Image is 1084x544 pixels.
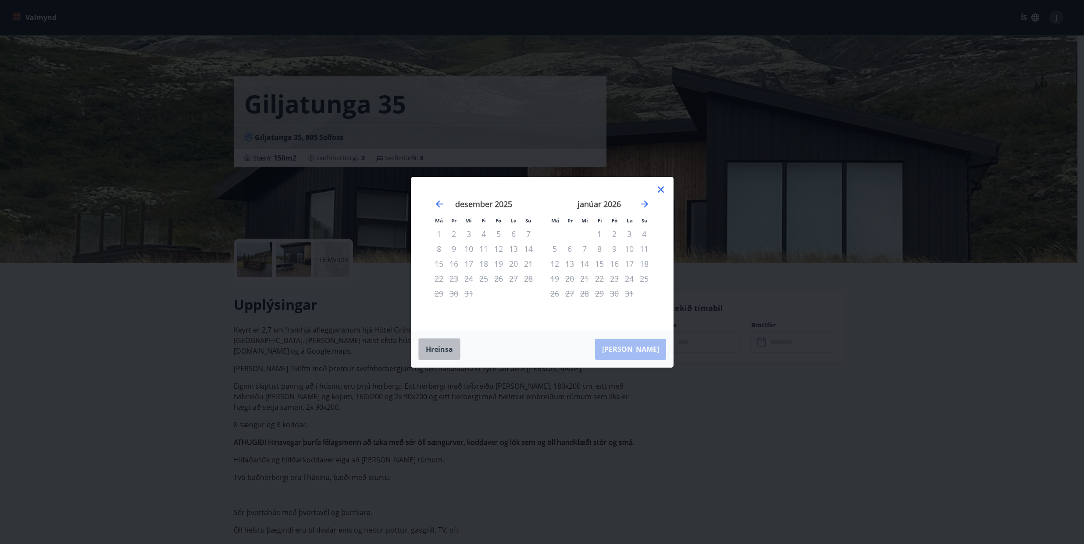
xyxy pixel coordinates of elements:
[422,188,663,320] div: Calendar
[431,241,446,256] td: Not available. mánudagur, 8. desember 2025
[446,226,461,241] td: Not available. þriðjudagur, 2. desember 2025
[577,271,592,286] td: Not available. miðvikudagur, 21. janúar 2026
[562,256,577,271] td: Not available. þriðjudagur, 13. janúar 2026
[510,217,517,224] small: La
[476,226,491,241] td: Not available. fimmtudagur, 4. desember 2025
[521,271,536,286] td: Not available. sunnudagur, 28. desember 2025
[592,256,607,271] td: Not available. fimmtudagur, 15. janúar 2026
[431,256,446,271] td: Not available. mánudagur, 15. desember 2025
[476,271,491,286] td: Not available. fimmtudagur, 25. desember 2025
[506,241,521,256] td: Not available. laugardagur, 13. desember 2025
[491,256,506,271] td: Not available. föstudagur, 19. desember 2025
[446,256,461,271] td: Not available. þriðjudagur, 16. desember 2025
[639,199,650,209] div: Move forward to switch to the next month.
[592,286,607,301] td: Not available. fimmtudagur, 29. janúar 2026
[637,241,652,256] td: Not available. sunnudagur, 11. janúar 2026
[562,271,577,286] td: Not available. þriðjudagur, 20. janúar 2026
[525,217,531,224] small: Su
[551,217,559,224] small: Má
[592,241,607,256] td: Not available. fimmtudagur, 8. janúar 2026
[562,286,577,301] td: Not available. þriðjudagur, 27. janúar 2026
[547,241,562,256] td: Not available. mánudagur, 5. janúar 2026
[607,256,622,271] td: Not available. föstudagur, 16. janúar 2026
[506,226,521,241] td: Not available. laugardagur, 6. desember 2025
[627,217,633,224] small: La
[431,271,446,286] td: Not available. mánudagur, 22. desember 2025
[521,256,536,271] td: Not available. sunnudagur, 21. desember 2025
[598,217,602,224] small: Fi
[476,256,491,271] td: Not available. fimmtudagur, 18. desember 2025
[562,241,577,256] td: Not available. þriðjudagur, 6. janúar 2026
[461,271,476,286] td: Not available. miðvikudagur, 24. desember 2025
[547,271,562,286] td: Not available. mánudagur, 19. janúar 2026
[461,286,476,301] td: Not available. miðvikudagur, 31. desember 2025
[607,226,622,241] td: Not available. föstudagur, 2. janúar 2026
[577,286,592,301] td: Not available. miðvikudagur, 28. janúar 2026
[451,217,456,224] small: Þr
[567,217,573,224] small: Þr
[592,226,607,241] td: Not available. fimmtudagur, 1. janúar 2026
[418,338,460,360] button: Hreinsa
[622,286,637,301] td: Not available. laugardagur, 31. janúar 2026
[547,286,562,301] td: Not available. mánudagur, 26. janúar 2026
[622,241,637,256] td: Not available. laugardagur, 10. janúar 2026
[578,199,621,209] strong: janúar 2026
[622,226,637,241] td: Not available. laugardagur, 3. janúar 2026
[491,226,506,241] td: Not available. föstudagur, 5. desember 2025
[622,271,637,286] td: Not available. laugardagur, 24. janúar 2026
[577,256,592,271] td: Not available. miðvikudagur, 14. janúar 2026
[577,241,592,256] td: Not available. miðvikudagur, 7. janúar 2026
[431,286,446,301] td: Not available. mánudagur, 29. desember 2025
[637,226,652,241] td: Not available. sunnudagur, 4. janúar 2026
[521,226,536,241] td: Not available. sunnudagur, 7. desember 2025
[465,217,472,224] small: Mi
[461,241,476,256] td: Not available. miðvikudagur, 10. desember 2025
[592,271,607,286] td: Not available. fimmtudagur, 22. janúar 2026
[461,226,476,241] td: Not available. miðvikudagur, 3. desember 2025
[581,217,588,224] small: Mi
[476,241,491,256] td: Not available. fimmtudagur, 11. desember 2025
[446,286,461,301] td: Not available. þriðjudagur, 30. desember 2025
[496,217,501,224] small: Fö
[506,256,521,271] td: Not available. laugardagur, 20. desember 2025
[637,256,652,271] td: Not available. sunnudagur, 18. janúar 2026
[607,286,622,301] td: Not available. föstudagur, 30. janúar 2026
[435,217,443,224] small: Má
[521,241,536,256] td: Not available. sunnudagur, 14. desember 2025
[491,271,506,286] td: Not available. föstudagur, 26. desember 2025
[506,271,521,286] td: Not available. laugardagur, 27. desember 2025
[642,217,648,224] small: Su
[461,256,476,271] td: Not available. miðvikudagur, 17. desember 2025
[446,241,461,256] td: Not available. þriðjudagur, 9. desember 2025
[607,241,622,256] td: Not available. föstudagur, 9. janúar 2026
[491,241,506,256] td: Not available. föstudagur, 12. desember 2025
[431,226,446,241] td: Not available. mánudagur, 1. desember 2025
[547,256,562,271] td: Not available. mánudagur, 12. janúar 2026
[622,256,637,271] td: Not available. laugardagur, 17. janúar 2026
[637,271,652,286] td: Not available. sunnudagur, 25. janúar 2026
[434,199,445,209] div: Move backward to switch to the previous month.
[446,271,461,286] td: Not available. þriðjudagur, 23. desember 2025
[455,199,512,209] strong: desember 2025
[481,217,486,224] small: Fi
[612,217,617,224] small: Fö
[607,271,622,286] td: Not available. föstudagur, 23. janúar 2026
